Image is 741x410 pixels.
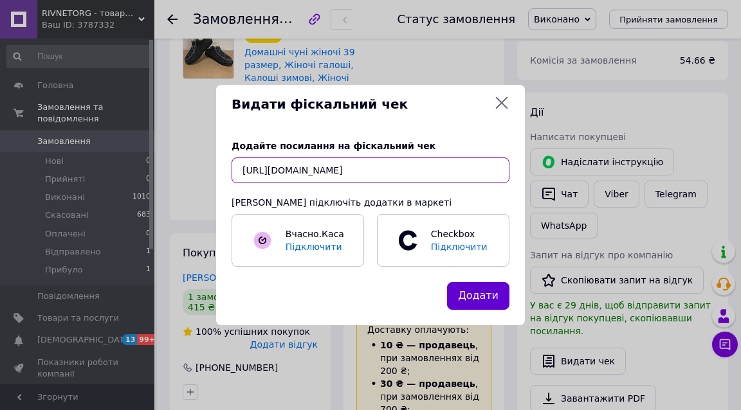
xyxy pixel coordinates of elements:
[447,282,509,310] button: Додати
[431,242,488,252] span: Підключити
[286,229,344,239] span: Вчасно.Каса
[425,227,495,253] span: Checkbox
[232,141,435,151] span: Додайте посилання на фіскальний чек
[232,214,364,267] a: Вчасно.КасаПідключити
[232,157,509,183] input: URL чека
[286,242,342,252] span: Підключити
[232,95,489,114] span: Видати фіскальний чек
[377,214,509,267] a: CheckboxПідключити
[232,196,509,209] div: [PERSON_NAME] підключіть додатки в маркеті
